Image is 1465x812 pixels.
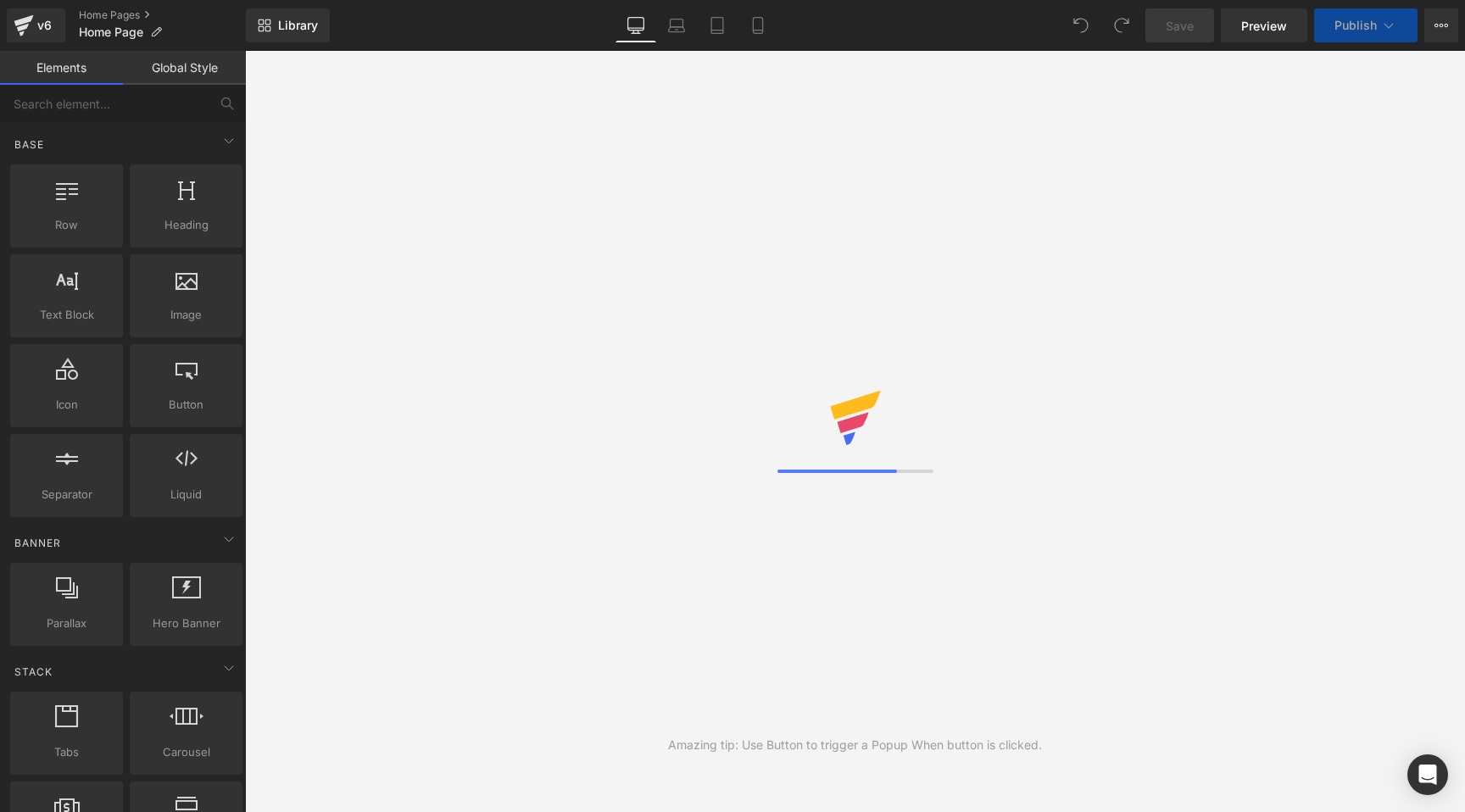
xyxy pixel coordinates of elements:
a: New Library [246,8,330,42]
span: Tabs [15,743,118,761]
span: Icon [15,396,118,414]
span: Preview [1241,17,1287,35]
span: Liquid [135,486,237,503]
a: Global Style [123,51,246,85]
span: Parallax [15,615,118,632]
span: Base [13,136,46,153]
button: Publish [1314,8,1418,42]
div: Amazing tip: Use Button to trigger a Popup When button is clicked. [668,736,1042,754]
span: Carousel [135,743,237,761]
a: Preview [1221,8,1307,42]
a: Mobile [738,8,778,42]
span: Home Page [79,25,143,39]
span: Stack [13,664,54,680]
button: More [1424,8,1458,42]
span: Image [135,306,237,324]
span: Heading [135,216,237,234]
button: Redo [1105,8,1139,42]
span: Library [278,18,318,33]
span: Banner [13,535,63,551]
div: v6 [34,14,55,36]
a: Home Pages [79,8,246,22]
a: v6 [7,8,65,42]
a: Tablet [697,8,738,42]
a: Desktop [616,8,656,42]
span: Text Block [15,306,118,324]
a: Laptop [656,8,697,42]
div: Open Intercom Messenger [1407,754,1448,795]
span: Button [135,396,237,414]
button: Undo [1064,8,1098,42]
span: Save [1166,17,1194,35]
span: Hero Banner [135,615,237,632]
span: Separator [15,486,118,503]
span: Publish [1334,19,1377,32]
span: Row [15,216,118,234]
